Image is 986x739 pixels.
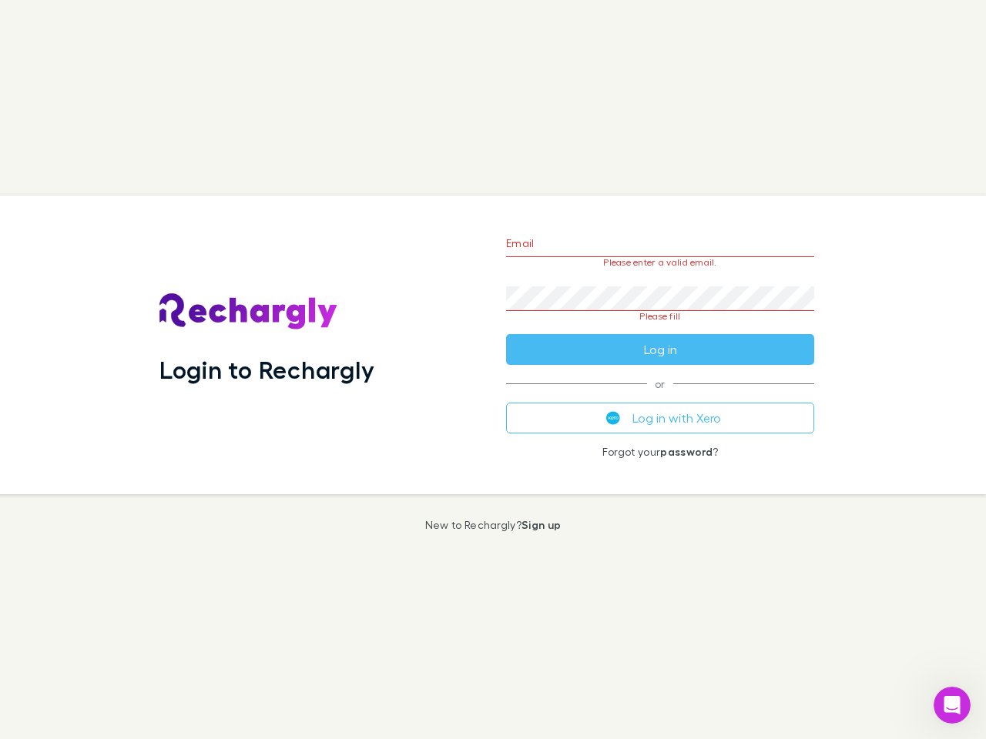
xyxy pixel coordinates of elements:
[506,257,814,268] p: Please enter a valid email.
[506,403,814,433] button: Log in with Xero
[522,518,561,531] a: Sign up
[159,293,338,330] img: Rechargly's Logo
[159,355,374,384] h1: Login to Rechargly
[506,311,814,322] p: Please fill
[506,334,814,365] button: Log in
[934,687,971,724] iframe: Intercom live chat
[425,519,562,531] p: New to Rechargly?
[606,411,620,425] img: Xero's logo
[506,446,814,458] p: Forgot your ?
[660,445,713,458] a: password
